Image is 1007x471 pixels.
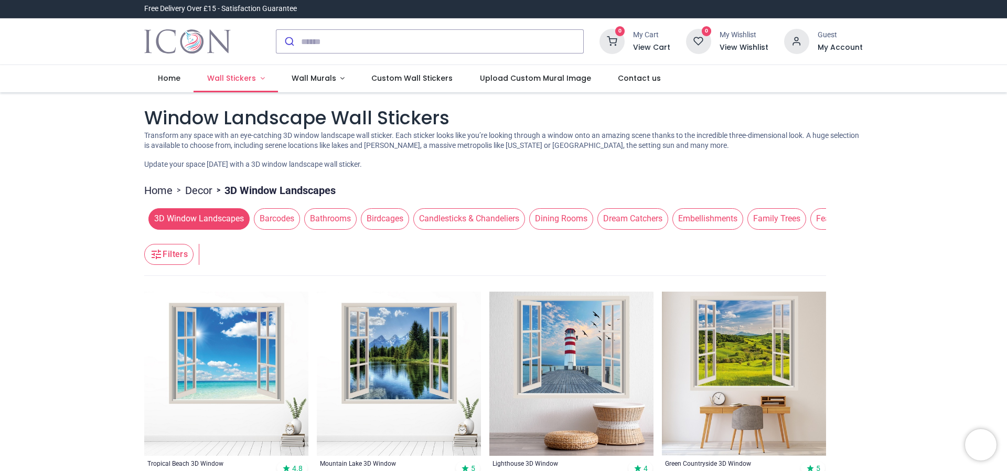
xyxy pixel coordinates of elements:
[144,292,308,456] img: Tropical Beach 3D Window Wall Sticker
[304,208,357,229] span: Bathrooms
[144,159,863,170] p: Update your space [DATE] with a 3D window landscape wall sticker.
[413,208,525,229] span: Candlesticks & Chandeliers
[743,208,806,229] button: Family Trees
[300,208,357,229] button: Bathrooms
[173,185,185,196] span: >
[144,27,231,56] a: Logo of Icon Wall Stickers
[144,131,863,151] p: Transform any space with an eye-catching 3D window landscape wall sticker. Each sticker looks lik...
[144,105,863,131] h1: Window Landscape Wall Stickers
[320,459,446,467] a: Mountain Lake 3D Window
[599,37,625,45] a: 0
[158,73,180,83] span: Home
[317,292,481,456] img: Mountain Lake 3D Window Wall Sticker - Mod4
[720,42,768,53] a: View Wishlist
[529,208,593,229] span: Dining Rooms
[207,73,256,83] span: Wall Stickers
[212,185,224,196] span: >
[144,27,231,56] img: Icon Wall Stickers
[409,208,525,229] button: Candlesticks & Chandeliers
[525,208,593,229] button: Dining Rooms
[672,208,743,229] span: Embellishments
[597,208,668,229] span: Dream Catchers
[686,37,711,45] a: 0
[148,208,250,229] span: 3D Window Landscapes
[818,42,863,53] a: My Account
[642,4,863,14] iframe: Customer reviews powered by Trustpilot
[489,292,654,456] img: Lighthouse 3D Window Wall Sticker
[144,4,297,14] div: Free Delivery Over £15 - Satisfaction Guarantee
[615,26,625,36] sup: 0
[185,183,212,198] a: Decor
[357,208,409,229] button: Birdcages
[278,65,358,92] a: Wall Murals
[965,429,997,461] iframe: Brevo live chat
[250,208,300,229] button: Barcodes
[480,73,591,83] span: Upload Custom Mural Image
[144,244,194,265] button: Filters
[254,208,300,229] span: Barcodes
[633,30,670,40] div: My Cart
[818,30,863,40] div: Guest
[747,208,806,229] span: Family Trees
[361,208,409,229] span: Birdcages
[806,208,854,229] button: Feathers
[702,26,712,36] sup: 0
[618,73,661,83] span: Contact us
[276,30,301,53] button: Submit
[144,208,250,229] button: 3D Window Landscapes
[668,208,743,229] button: Embellishments
[492,459,619,467] a: Lighthouse 3D Window
[292,73,336,83] span: Wall Murals
[212,183,336,198] li: 3D Window Landscapes
[371,73,453,83] span: Custom Wall Stickers
[720,30,768,40] div: My Wishlist
[810,208,854,229] span: Feathers
[662,292,826,456] img: Green Countryside 3D Window Wall Sticker
[144,183,173,198] a: Home
[633,42,670,53] a: View Cart
[593,208,668,229] button: Dream Catchers
[194,65,278,92] a: Wall Stickers
[147,459,274,467] a: Tropical Beach 3D Window
[665,459,791,467] a: Green Countryside 3D Window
